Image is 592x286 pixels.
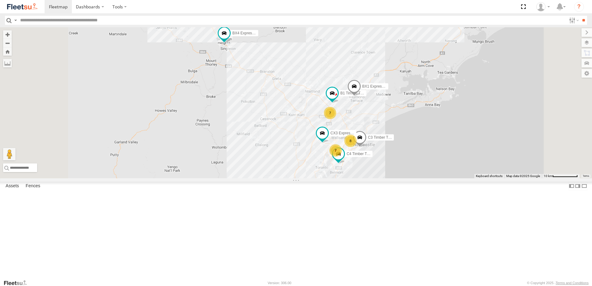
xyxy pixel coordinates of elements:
[340,91,367,95] span: B1 Timber Truck
[476,174,503,178] button: Keyboard shortcuts
[534,2,552,11] div: Matt Curtis
[556,281,589,285] a: Terms and Conditions
[362,84,390,89] span: BX1 Express Ute
[506,174,540,178] span: Map data ©2025 Google
[581,69,592,78] label: Map Settings
[329,144,342,157] div: 7
[3,280,32,286] a: Visit our Website
[344,135,357,147] div: 8
[542,174,580,178] button: Map Scale: 10 km per 78 pixels
[6,2,38,11] img: fleetsu-logo-horizontal.svg
[581,182,587,191] label: Hide Summary Table
[3,30,12,39] button: Zoom in
[3,47,12,56] button: Zoom Home
[574,2,584,12] i: ?
[23,182,43,190] label: Fences
[3,59,12,67] label: Measure
[575,182,581,191] label: Dock Summary Table to the Right
[568,182,575,191] label: Dock Summary Table to the Left
[3,148,15,160] button: Drag Pegman onto the map to open Street View
[567,16,580,25] label: Search Filter Options
[368,136,395,140] span: C3 Timber Truck
[346,152,374,156] span: C4 Timber Truck
[232,31,260,35] span: BX4 Express Ute
[13,16,18,25] label: Search Query
[527,281,589,285] div: © Copyright 2025 -
[544,174,552,178] span: 10 km
[268,281,291,285] div: Version: 306.00
[3,39,12,47] button: Zoom out
[330,131,359,136] span: CX3 Express Ute
[2,182,22,190] label: Assets
[324,107,336,119] div: 7
[583,175,589,177] a: Terms (opens in new tab)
